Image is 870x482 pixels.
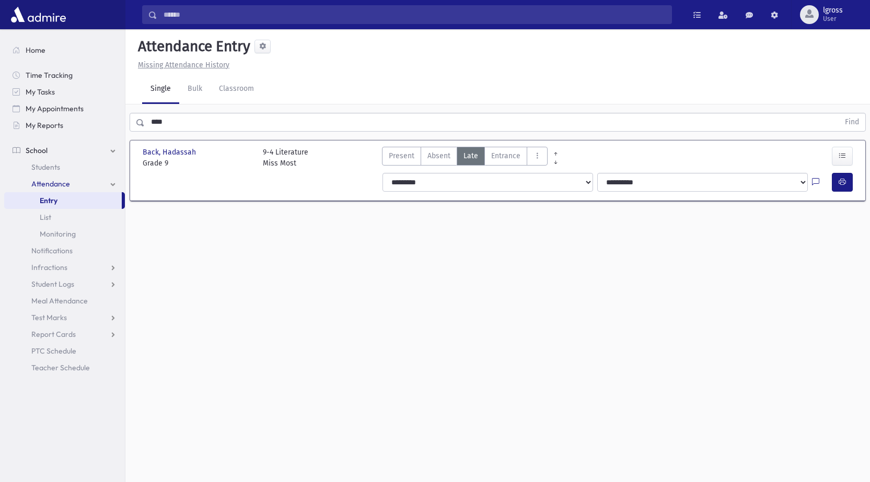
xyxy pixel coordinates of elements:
[823,15,843,23] span: User
[31,296,88,305] span: Meal Attendance
[4,242,125,259] a: Notifications
[4,343,125,359] a: PTC Schedule
[4,226,125,242] a: Monitoring
[4,84,125,100] a: My Tasks
[179,75,211,104] a: Bulk
[26,87,55,97] span: My Tasks
[40,213,51,222] span: List
[4,159,125,175] a: Students
[31,246,73,255] span: Notifications
[382,147,548,169] div: AttTypes
[823,6,843,15] span: lgross
[389,150,414,161] span: Present
[26,70,73,80] span: Time Tracking
[143,147,198,158] span: Back, Hadassah
[4,209,125,226] a: List
[4,259,125,276] a: Infractions
[31,346,76,356] span: PTC Schedule
[4,309,125,326] a: Test Marks
[4,100,125,117] a: My Appointments
[138,61,229,69] u: Missing Attendance History
[4,67,125,84] a: Time Tracking
[4,142,125,159] a: School
[26,121,63,130] span: My Reports
[142,75,179,104] a: Single
[31,162,60,172] span: Students
[40,229,76,239] span: Monitoring
[157,5,671,24] input: Search
[31,330,76,339] span: Report Cards
[4,292,125,309] a: Meal Attendance
[31,313,67,322] span: Test Marks
[4,192,122,209] a: Entry
[31,363,90,372] span: Teacher Schedule
[31,179,70,189] span: Attendance
[4,117,125,134] a: My Reports
[143,158,252,169] span: Grade 9
[8,4,68,25] img: AdmirePro
[26,146,48,155] span: School
[427,150,450,161] span: Absent
[31,279,74,289] span: Student Logs
[31,263,67,272] span: Infractions
[4,175,125,192] a: Attendance
[4,359,125,376] a: Teacher Schedule
[134,61,229,69] a: Missing Attendance History
[26,104,84,113] span: My Appointments
[4,276,125,292] a: Student Logs
[4,42,125,58] a: Home
[839,113,865,131] button: Find
[26,45,45,55] span: Home
[134,38,250,55] h5: Attendance Entry
[4,326,125,343] a: Report Cards
[211,75,262,104] a: Classroom
[491,150,520,161] span: Entrance
[263,147,308,169] div: 9-4 Literature Miss Most
[40,196,57,205] span: Entry
[463,150,478,161] span: Late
